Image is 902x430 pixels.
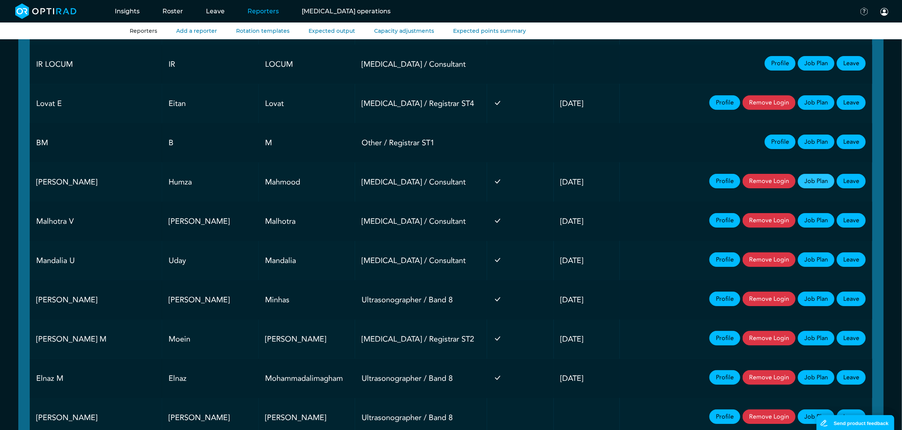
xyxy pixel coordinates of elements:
a: Leave [837,292,866,306]
td: Ultrasonographer / Band 8 [355,280,487,319]
td: [PERSON_NAME] [162,202,259,241]
a: Job Plan [798,370,834,385]
td: Ultrasonographer / Band 8 [355,359,487,398]
td: M [259,123,355,162]
td: [MEDICAL_DATA] / Consultant [355,241,487,280]
td: Moein [162,319,259,359]
td: Malhotra V [30,202,162,241]
button: Remove Login [743,174,796,188]
img: brand-opti-rad-logos-blue-and-white-d2f68631ba2948856bd03f2d395fb146ddc8fb01b4b6e9315ea85fa773367... [15,3,77,19]
a: Expected output [309,27,355,34]
td: [MEDICAL_DATA] / Consultant [355,162,487,202]
td: [PERSON_NAME] [162,280,259,319]
a: Profile [709,213,740,228]
a: Job Plan [798,252,834,267]
a: Profile [709,409,740,424]
td: [MEDICAL_DATA] / Registrar ST4 [355,84,487,123]
td: [DATE] [554,319,620,359]
button: Remove Login [743,95,796,110]
a: Profile [709,292,740,306]
td: [MEDICAL_DATA] / Consultant [355,202,487,241]
td: Mohammadalimagham [259,359,355,398]
a: Job Plan [798,292,834,306]
td: Humza [162,162,259,202]
button: Remove Login [743,292,796,306]
td: [MEDICAL_DATA] / Registrar ST2 [355,319,487,359]
td: BM [30,123,162,162]
td: [DATE] [554,359,620,398]
td: B [162,123,259,162]
td: [MEDICAL_DATA] / Consultant [355,45,487,84]
a: Capacity adjustments [374,27,434,34]
td: [DATE] [554,202,620,241]
td: [DATE] [554,280,620,319]
td: Eitan [162,84,259,123]
a: Job Plan [798,331,834,345]
a: Leave [837,331,866,345]
td: IR LOCUM [30,45,162,84]
button: Remove Login [743,409,796,424]
a: Add a reporter [176,27,217,34]
td: [DATE] [554,162,620,202]
td: LOCUM [259,45,355,84]
td: Minhas [259,280,355,319]
button: Remove Login [743,370,796,385]
td: [PERSON_NAME] M [30,319,162,359]
td: [PERSON_NAME] [30,280,162,319]
td: IR [162,45,259,84]
td: Other / Registrar ST1 [355,123,487,162]
td: Lovat [259,84,355,123]
a: Job Plan [798,213,834,228]
a: Job Plan [798,95,834,110]
td: Lovat E [30,84,162,123]
a: Job Plan [798,135,834,149]
a: Leave [837,174,866,188]
button: Remove Login [743,213,796,228]
td: [PERSON_NAME] [259,319,355,359]
a: Leave [837,56,866,71]
a: Reporters [130,27,157,34]
td: Uday [162,241,259,280]
a: Profile [709,370,740,385]
a: Profile [709,95,740,110]
a: Rotation templates [236,27,289,34]
a: Leave [837,95,866,110]
button: Remove Login [743,331,796,345]
a: Job Plan [798,174,834,188]
a: Job Plan [798,56,834,71]
a: Profile [709,174,740,188]
td: Elnaz [162,359,259,398]
a: Leave [837,213,866,228]
a: Expected points summary [453,27,526,34]
button: Remove Login [743,252,796,267]
a: Profile [765,56,796,71]
td: Elnaz M [30,359,162,398]
a: Job Plan [798,409,834,424]
a: Profile [709,331,740,345]
td: Malhotra [259,202,355,241]
td: [DATE] [554,84,620,123]
a: Leave [837,135,866,149]
td: [DATE] [554,241,620,280]
td: Mahmood [259,162,355,202]
a: Leave [837,252,866,267]
a: Profile [709,252,740,267]
td: Mandalia [259,241,355,280]
td: Mandalia U [30,241,162,280]
td: [PERSON_NAME] [30,162,162,202]
a: Leave [837,409,866,424]
a: Profile [765,135,796,149]
a: Leave [837,370,866,385]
